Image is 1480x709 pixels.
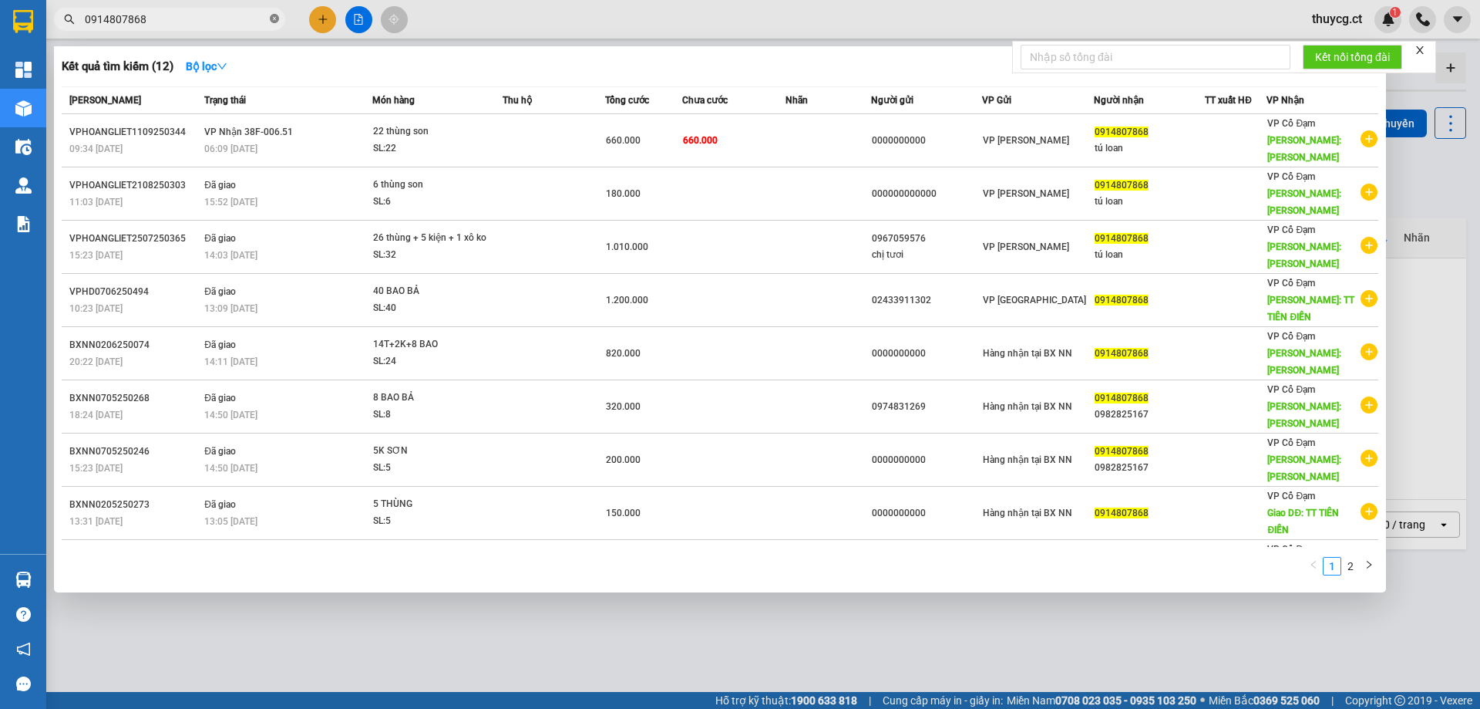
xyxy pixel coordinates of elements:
span: Đã giao [204,286,236,297]
h3: Kết quả tìm kiếm ( 12 ) [62,59,173,75]
span: 10:23 [DATE] [69,303,123,314]
span: [PERSON_NAME]: [PERSON_NAME] [1267,241,1341,269]
span: 14:50 [DATE] [204,410,257,420]
div: 26 thùng + 5 kiện + 1 xô ko [373,230,489,247]
span: 820.000 [606,348,641,359]
a: 1 [1324,558,1340,575]
span: 180.000 [606,188,641,199]
span: Trạng thái [204,95,246,106]
span: Hàng nhận tại BX NN [983,348,1072,359]
span: [PERSON_NAME]: [PERSON_NAME] [1267,348,1341,376]
span: 14:11 [DATE] [204,356,257,367]
div: SL: 5 [373,460,489,477]
span: Hàng nhận tại BX NN [983,401,1072,412]
button: Bộ lọcdown [173,54,240,79]
span: 15:23 [DATE] [69,463,123,474]
span: 13:09 [DATE] [204,303,257,314]
span: 13:31 [DATE] [69,516,123,527]
span: Tổng cước [605,95,649,106]
div: SL: 6 [373,194,489,211]
div: tú loan [1095,247,1205,263]
span: message [16,677,31,691]
div: 14T+2K+8 BAO [373,336,489,353]
img: dashboard-icon [15,62,32,78]
span: plus-circle [1361,130,1377,147]
div: SL: 40 [373,300,489,317]
span: down [217,61,227,72]
span: 0914807868 [1095,180,1149,191]
span: 150.000 [606,508,641,518]
span: 1.200.000 [606,295,648,306]
span: 1.010.000 [606,241,648,252]
span: plus-circle [1361,290,1377,307]
div: 0000000000 [872,133,982,149]
div: 02433911302 [872,292,982,309]
span: VP Gửi [982,95,1011,106]
span: right [1364,560,1374,569]
span: 18:24 [DATE] [69,410,123,420]
span: VP Cổ Đạm [1267,437,1315,448]
div: SL: 24 [373,353,489,370]
span: Đã giao [204,233,236,244]
img: logo-vxr [13,10,33,33]
span: 0914807868 [1095,508,1149,518]
span: Đã giao [204,393,236,403]
div: BXNN0705250246 [69,444,200,460]
img: warehouse-icon [15,572,32,588]
span: 0914807868 [1095,127,1149,137]
div: SL: 22 [373,140,489,157]
span: notification [16,642,31,657]
span: Hàng nhận tại BX NN [983,454,1072,465]
div: SL: 5 [373,513,489,530]
span: 0914807868 [1095,393,1149,403]
img: warehouse-icon [15,177,32,194]
span: Hàng nhận tại BX NN [983,508,1072,518]
div: tú loan [1095,140,1205,157]
span: [PERSON_NAME]: [PERSON_NAME] [1267,188,1341,216]
div: BXNN0206250074 [69,337,200,353]
span: Người nhận [1094,95,1144,106]
span: 660.000 [606,135,641,146]
div: 5K SƠN [373,443,489,460]
div: 6 thùng son [373,177,489,194]
div: 0000000000 [872,452,982,468]
span: 200.000 [606,454,641,465]
span: 320.000 [606,401,641,412]
div: 22 thùng son [373,123,489,140]
span: search [64,14,75,25]
span: [PERSON_NAME]: TT TIÊN ĐIỀN [1267,295,1354,322]
span: 11:03 [DATE] [69,197,123,208]
div: 40 BAO BẢ [373,283,489,300]
span: VP Cổ Đạm [1267,491,1315,501]
span: Chưa cước [682,95,728,106]
span: plus-circle [1361,184,1377,201]
img: solution-icon [15,216,32,232]
span: Đã giao [204,339,236,350]
span: VP Nhận 38F-006.51 [204,127,293,137]
a: 2 [1342,558,1359,575]
span: Thu hộ [503,95,532,106]
span: close-circle [270,14,279,23]
strong: Bộ lọc [186,60,227,73]
div: 0967059576 [872,231,982,247]
span: [PERSON_NAME]: [PERSON_NAME] [1267,454,1341,482]
span: 14:03 [DATE] [204,250,257,261]
span: VP Cổ Đạm [1267,544,1315,555]
span: TT xuất HĐ [1205,95,1252,106]
div: 0000000000 [872,505,982,522]
span: Món hàng [372,95,415,106]
span: plus-circle [1361,343,1377,360]
span: VP Cổ Đạm [1267,278,1315,289]
span: 20:22 [DATE] [69,356,123,367]
button: Kết nối tổng đài [1303,45,1402,69]
span: Đã giao [204,446,236,457]
span: [PERSON_NAME]: [PERSON_NAME] [1267,401,1341,429]
button: left [1304,557,1323,576]
span: Đã giao [204,180,236,191]
div: BXNN0705250268 [69,390,200,407]
span: 06:09 [DATE] [204,143,257,154]
div: VPHD0706250494 [69,284,200,300]
span: plus-circle [1361,397,1377,414]
span: 0914807868 [1095,233,1149,244]
span: 15:23 [DATE] [69,250,123,261]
